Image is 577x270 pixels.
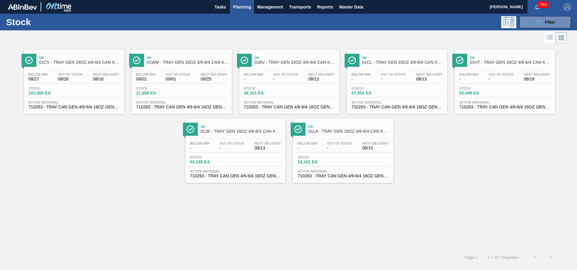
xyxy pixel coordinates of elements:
span: 11,868 EA [136,91,179,95]
span: 1 - 7 of 7 Registers [487,255,519,260]
span: 710263 - TRAY CAN GEN 4/6-6/4 16OZ GEN KRFT 1986- [29,105,120,109]
span: 01BV - TRAY GEN 16OZ 4/6-6/4 CAN KRFT 1986-D [255,60,336,65]
div: Card Vision [555,32,567,43]
span: 36,161 EA [244,91,286,95]
span: Active Material [244,101,335,104]
span: - [381,77,406,81]
a: ÍconeOk01LA - TRAY GEN 16OZ 4/6-6/4 CAN KRFT 1986-DBelow Min-Out Of Stock-Next Delivery08/15Stock... [288,114,396,183]
span: Out Of Stock [273,73,299,76]
img: TNhmsLtSVTkK8tSr43FrP2fwEKptu5GPRR3wAAAABJRU5ErkJggg== [8,4,37,10]
span: 710263 - TRAY CAN GEN 4/6-6/4 16OZ GEN KRFT 1986- [190,174,281,178]
span: Below Min [352,73,371,76]
span: 01WM - TRAY GEN 16OZ 4/6-6/4 CAN KRFT 1986-D [147,60,229,65]
span: Ok [308,125,390,128]
a: ÍconeOk01CV - TRAY GEN 16OZ 4/6-6/4 CAN KRFT 1986-DBelow Min08/27Out Of Stock08/28Next Delivery08... [19,45,127,114]
span: 01CV - TRAY GEN 16OZ 4/6-6/4 CAN KRFT 1986-D [39,60,121,65]
span: - [459,77,479,81]
a: ÍconeOk01WM - TRAY GEN 16OZ 4/6-6/4 CAN KRFT 1986-DBelow Min09/01Out Of Stock09/01Next Delivery08... [127,45,235,114]
span: Management [257,3,283,11]
span: Out Of Stock [166,73,191,76]
span: 01CL - TRAY GEN 16OZ 4/6-6/4 CAN KRFT 1986-D [362,60,444,65]
span: Transports [289,3,311,11]
span: Ok [362,56,444,60]
span: Below Min [244,73,263,76]
img: Ícone [241,56,248,64]
span: - [219,146,245,150]
span: Below Min [190,142,209,145]
button: < [528,250,543,265]
span: Stock [29,87,71,90]
span: 08/28 [58,77,83,81]
span: 102,800 EA [29,91,71,95]
span: 01JK - TRAY GEN 16OZ 4/6-6/4 CAN KRFT 1986-D [201,129,282,134]
span: Active Material [298,169,389,173]
span: Tasks [214,3,227,11]
span: 710263 - TRAY CAN GEN 4/6-6/4 16OZ GEN KRFT 1986- [298,174,389,178]
span: 08/25 [201,77,227,81]
span: Next Delivery [524,73,550,76]
span: 08/13 [255,146,281,150]
span: - [190,146,209,150]
button: > [543,250,558,265]
span: - [489,77,514,81]
span: 58,449 EA [459,91,502,95]
span: 50,195 EA [190,160,232,164]
span: Out Of Stock [327,142,352,145]
img: Ícone [187,125,194,133]
span: - [352,77,371,81]
span: Next Delivery [309,73,335,76]
img: Ícone [133,56,140,64]
img: Ícone [456,56,464,64]
span: 710263 - TRAY CAN GEN 4/6-6/4 16OZ GEN KRFT 1986- [352,105,443,109]
span: 19,161 EA [298,160,340,164]
span: 08/27 [29,77,48,81]
span: Ok [470,56,552,60]
span: Stock [352,87,394,90]
button: Notifications [528,3,547,11]
span: - [327,146,352,150]
span: Stock [190,156,232,159]
span: Out Of Stock [381,73,406,76]
span: Stock [298,156,340,159]
span: Active Material [136,101,227,104]
span: - [244,77,263,81]
button: Filter [519,16,571,28]
span: Active Material [459,101,550,104]
span: Next Delivery [362,142,389,145]
span: Ok [255,56,336,60]
h1: Stock [6,19,96,26]
span: Next Delivery [93,73,120,76]
span: Master Data [339,3,363,11]
div: List Vision [544,32,555,43]
span: Below Min [298,142,317,145]
img: Ícone [348,56,356,64]
span: 08/15 [362,146,389,150]
span: 08/16 [93,77,120,81]
span: 08/18 [524,77,550,81]
span: Stock [136,87,179,90]
span: Below Min [29,73,48,76]
span: Active Material [352,101,443,104]
span: Reports [317,3,333,11]
span: 09/01 [136,77,156,81]
span: Stock [244,87,286,90]
div: Programming: no user selected [501,16,516,28]
span: Stock [459,87,502,90]
a: ÍconeOk01BV - TRAY GEN 16OZ 4/6-6/4 CAN KRFT 1986-DBelow Min-Out Of Stock-Next Delivery08/13Stock... [235,45,342,114]
span: 710263 - TRAY CAN GEN 4/6-6/4 16OZ GEN KRFT 1986- [244,105,335,109]
img: Ícone [294,125,302,133]
span: Page : 1 [465,255,477,260]
span: Below Min [459,73,479,76]
a: ÍconeOk01HT - TRAY GEN 16OZ 4/6-6/4 CAN KRFT 1986-DBelow Min-Out Of Stock-Next Delivery08/18Stock... [450,45,558,114]
span: Ok [147,56,229,60]
span: Active Material [190,169,281,173]
span: - [273,77,299,81]
span: 01LA - TRAY GEN 16OZ 4/6-6/4 CAN KRFT 1986-D [308,129,390,134]
span: - [298,146,317,150]
img: Ícone [25,56,33,64]
span: Out Of Stock [489,73,514,76]
span: Ok [39,56,121,60]
span: Ok [201,125,282,128]
span: Filter [545,20,555,25]
span: Next Delivery [416,73,443,76]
